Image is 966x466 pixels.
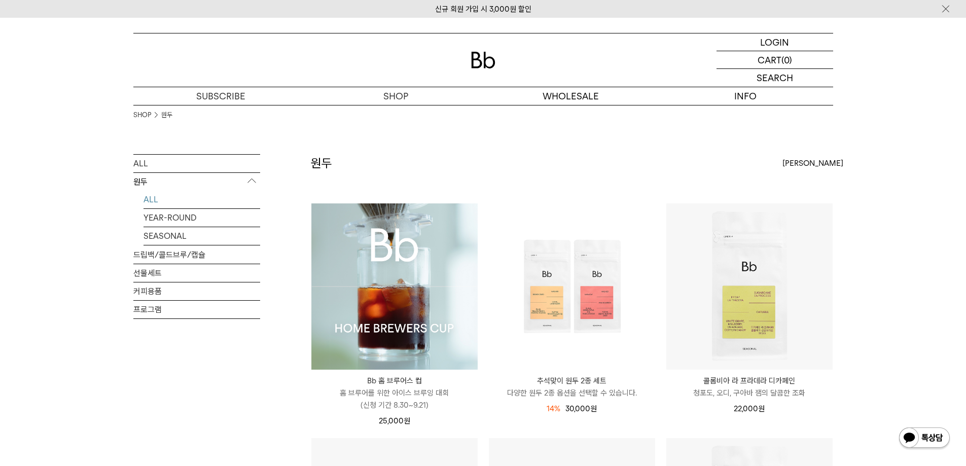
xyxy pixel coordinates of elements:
[758,51,781,68] p: CART
[311,375,478,411] a: Bb 홈 브루어스 컵 홈 브루어를 위한 아이스 브루잉 대회(신청 기간 8.30~9.21)
[734,404,765,413] span: 22,000
[161,110,172,120] a: 원두
[717,51,833,69] a: CART (0)
[471,52,495,68] img: 로고
[133,173,260,191] p: 원두
[483,87,658,105] p: WHOLESALE
[133,246,260,264] a: 드립백/콜드브루/캡슐
[666,203,833,370] img: 콜롬비아 라 프라데라 디카페인
[308,87,483,105] a: SHOP
[133,301,260,318] a: 프로그램
[489,203,655,370] img: 추석맞이 원두 2종 세트
[666,387,833,399] p: 청포도, 오디, 구아바 잼의 달콤한 조화
[898,426,951,451] img: 카카오톡 채널 1:1 채팅 버튼
[311,203,478,370] img: Bb 홈 브루어스 컵
[666,375,833,399] a: 콜롬비아 라 프라데라 디카페인 청포도, 오디, 구아바 잼의 달콤한 조화
[565,404,597,413] span: 30,000
[666,375,833,387] p: 콜롬비아 라 프라데라 디카페인
[489,375,655,387] p: 추석맞이 원두 2종 세트
[658,87,833,105] p: INFO
[133,155,260,172] a: ALL
[547,403,560,415] div: 14%
[144,227,260,245] a: SEASONAL
[717,33,833,51] a: LOGIN
[435,5,531,14] a: 신규 회원 가입 시 3,000원 할인
[133,110,151,120] a: SHOP
[144,209,260,227] a: YEAR-ROUND
[133,87,308,105] a: SUBSCRIBE
[781,51,792,68] p: (0)
[133,264,260,282] a: 선물세트
[489,375,655,399] a: 추석맞이 원두 2종 세트 다양한 원두 2종 옵션을 선택할 수 있습니다.
[590,404,597,413] span: 원
[404,416,410,425] span: 원
[311,387,478,411] p: 홈 브루어를 위한 아이스 브루잉 대회 (신청 기간 8.30~9.21)
[133,282,260,300] a: 커피용품
[760,33,789,51] p: LOGIN
[144,191,260,208] a: ALL
[311,155,332,172] h2: 원두
[379,416,410,425] span: 25,000
[782,157,843,169] span: [PERSON_NAME]
[311,375,478,387] p: Bb 홈 브루어스 컵
[489,387,655,399] p: 다양한 원두 2종 옵션을 선택할 수 있습니다.
[757,69,793,87] p: SEARCH
[758,404,765,413] span: 원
